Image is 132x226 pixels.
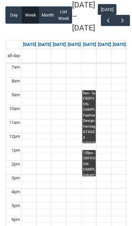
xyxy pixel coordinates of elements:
[8,105,21,112] div: 10am
[8,133,21,140] div: 12pm
[37,41,52,49] a: Go to September 15, 2025
[10,216,21,223] div: 6pm
[83,96,95,143] div: FSDP3 ON-CAMPUS Fashion Design: Heritage STAGE 3 GROUP 1 | [GEOGRAPHIC_DATA] ([PERSON_NAME].) (ca...
[115,15,130,26] button: Next Week
[66,41,82,49] a: Go to September 17, 2025
[10,161,21,168] div: 2pm
[8,119,21,126] div: 11am
[10,189,21,195] div: 4pm
[10,92,21,98] div: 9am
[83,151,95,155] div: 1:30pm - 3:30pm
[55,6,72,24] button: List Week
[6,52,21,59] span: all-day
[83,156,95,176] div: CRFIFOS ON-CAMPUS Industry Foundations (Tutorial 4) | Room 104 ([GEOGRAPHIC_DATA].) (capacity x20...
[96,41,112,49] a: Go to September 19, 2025
[10,147,21,154] div: 1pm
[10,202,21,209] div: 5pm
[83,91,95,96] div: 9am - 1pm
[22,6,39,24] button: Week
[111,41,127,49] a: Go to September 20, 2025
[10,78,21,84] div: 8am
[98,4,117,15] button: [DATE]
[39,6,56,24] button: Month
[101,15,115,26] button: Previous Week
[51,41,67,49] a: Go to September 16, 2025
[82,41,97,49] a: Go to September 18, 2025
[10,64,21,71] div: 7am
[10,175,21,181] div: 3pm
[5,6,22,24] button: Day
[22,41,38,49] a: Go to September 14, 2025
